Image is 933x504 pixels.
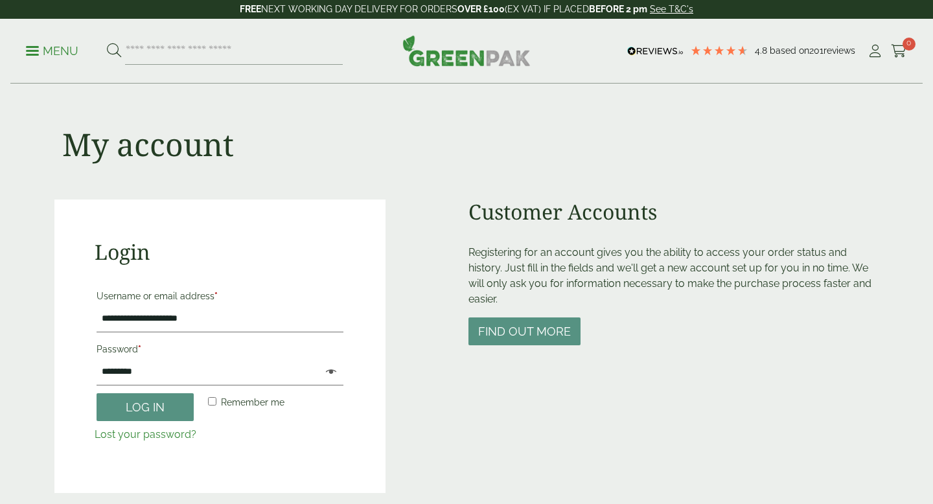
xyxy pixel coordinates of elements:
[770,45,809,56] span: Based on
[468,200,879,224] h2: Customer Accounts
[903,38,916,51] span: 0
[589,4,647,14] strong: BEFORE 2 pm
[627,47,684,56] img: REVIEWS.io
[809,45,824,56] span: 201
[891,41,907,61] a: 0
[867,45,883,58] i: My Account
[95,240,345,264] h2: Login
[97,340,343,358] label: Password
[221,397,284,407] span: Remember me
[26,43,78,59] p: Menu
[755,45,770,56] span: 4.8
[690,45,748,56] div: 4.79 Stars
[97,287,343,305] label: Username or email address
[208,397,216,406] input: Remember me
[97,393,194,421] button: Log in
[26,43,78,56] a: Menu
[95,428,196,441] a: Lost your password?
[457,4,505,14] strong: OVER £100
[468,317,581,345] button: Find out more
[650,4,693,14] a: See T&C's
[402,35,531,66] img: GreenPak Supplies
[891,45,907,58] i: Cart
[824,45,855,56] span: reviews
[62,126,234,163] h1: My account
[468,326,581,338] a: Find out more
[240,4,261,14] strong: FREE
[468,245,879,307] p: Registering for an account gives you the ability to access your order status and history. Just fi...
